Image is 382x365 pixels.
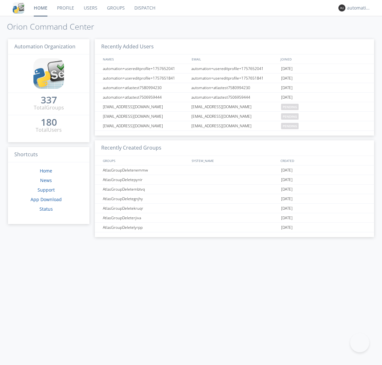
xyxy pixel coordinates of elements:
[279,54,368,64] div: JOINED
[101,204,189,213] div: AtlasGroupDeletekruqr
[281,165,293,175] span: [DATE]
[281,213,293,223] span: [DATE]
[95,83,374,93] a: automation+atlastest7580994230automation+atlastest7580994230[DATE]
[101,54,188,64] div: NAMES
[281,123,299,129] span: pending
[281,74,293,83] span: [DATE]
[190,64,279,73] div: automation+usereditprofile+1757652041
[101,74,189,83] div: automation+usereditprofile+1757651841
[39,206,53,212] a: Status
[101,102,189,111] div: [EMAIL_ADDRESS][DOMAIN_NAME]
[95,213,374,223] a: AtlasGroupDeleterjiva[DATE]
[31,196,62,202] a: App Download
[190,121,279,130] div: [EMAIL_ADDRESS][DOMAIN_NAME]
[338,4,345,11] img: 373638.png
[190,156,279,165] div: SYSTEM_NAME
[190,112,279,121] div: [EMAIL_ADDRESS][DOMAIN_NAME]
[95,194,374,204] a: AtlasGroupDeletegnjhy[DATE]
[95,64,374,74] a: automation+usereditprofile+1757652041automation+usereditprofile+1757652041[DATE]
[350,333,369,352] iframe: Toggle Customer Support
[36,126,62,134] div: Total Users
[190,74,279,83] div: automation+usereditprofile+1757651841
[95,39,374,55] h3: Recently Added Users
[190,102,279,111] div: [EMAIL_ADDRESS][DOMAIN_NAME]
[281,175,293,185] span: [DATE]
[281,64,293,74] span: [DATE]
[101,121,189,130] div: [EMAIL_ADDRESS][DOMAIN_NAME]
[38,187,55,193] a: Support
[101,156,188,165] div: GROUPS
[101,112,189,121] div: [EMAIL_ADDRESS][DOMAIN_NAME]
[33,58,64,89] img: cddb5a64eb264b2086981ab96f4c1ba7
[95,93,374,102] a: automation+atlastest7506959444automation+atlastest7506959444[DATE]
[281,194,293,204] span: [DATE]
[40,177,52,183] a: News
[101,83,189,92] div: automation+atlastest7580994230
[190,93,279,102] div: automation+atlastest7506959444
[347,5,371,11] div: automation+atlas0015
[95,204,374,213] a: AtlasGroupDeletekruqr[DATE]
[279,156,368,165] div: CREATED
[14,43,75,50] span: Automation Organization
[95,140,374,156] h3: Recently Created Groups
[95,175,374,185] a: AtlasGroupDeletepynir[DATE]
[101,64,189,73] div: automation+usereditprofile+1757652041
[8,147,89,163] h3: Shortcuts
[95,185,374,194] a: AtlasGroupDeletembtvq[DATE]
[41,119,57,126] a: 180
[101,213,189,222] div: AtlasGroupDeleterjiva
[41,97,57,103] div: 337
[95,102,374,112] a: [EMAIL_ADDRESS][DOMAIN_NAME][EMAIL_ADDRESS][DOMAIN_NAME]pending
[281,113,299,120] span: pending
[281,204,293,213] span: [DATE]
[101,185,189,194] div: AtlasGroupDeletembtvq
[281,83,293,93] span: [DATE]
[101,175,189,184] div: AtlasGroupDeletepynir
[190,83,279,92] div: automation+atlastest7580994230
[101,165,189,175] div: AtlasGroupDeletenemmw
[281,223,293,232] span: [DATE]
[13,2,24,14] img: cddb5a64eb264b2086981ab96f4c1ba7
[281,185,293,194] span: [DATE]
[101,93,189,102] div: automation+atlastest7506959444
[41,97,57,104] a: 337
[95,112,374,121] a: [EMAIL_ADDRESS][DOMAIN_NAME][EMAIL_ADDRESS][DOMAIN_NAME]pending
[190,54,279,64] div: EMAIL
[40,168,52,174] a: Home
[95,121,374,131] a: [EMAIL_ADDRESS][DOMAIN_NAME][EMAIL_ADDRESS][DOMAIN_NAME]pending
[101,223,189,232] div: AtlasGroupDeletelyrpp
[41,119,57,125] div: 180
[95,74,374,83] a: automation+usereditprofile+1757651841automation+usereditprofile+1757651841[DATE]
[95,223,374,232] a: AtlasGroupDeletelyrpp[DATE]
[281,104,299,110] span: pending
[34,104,64,111] div: Total Groups
[281,93,293,102] span: [DATE]
[101,194,189,203] div: AtlasGroupDeletegnjhy
[95,165,374,175] a: AtlasGroupDeletenemmw[DATE]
